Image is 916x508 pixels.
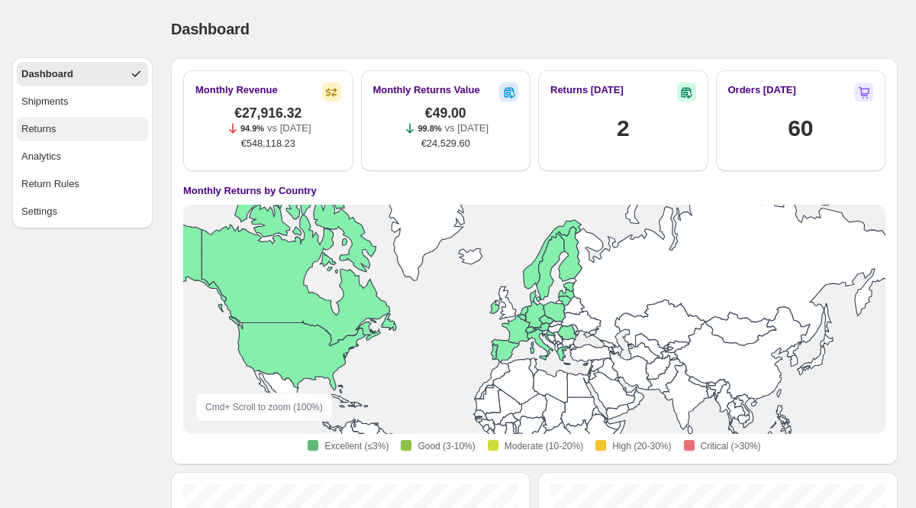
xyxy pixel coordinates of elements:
[17,117,148,141] button: Returns
[21,149,61,164] div: Analytics
[17,62,148,86] button: Dashboard
[418,124,441,133] span: 99.8%
[21,204,57,219] div: Settings
[195,393,333,422] div: Cmd + Scroll to zoom ( 100 %)
[21,94,68,109] div: Shipments
[21,66,73,82] div: Dashboard
[421,136,470,151] span: €24,529.60
[171,21,250,37] span: Dashboard
[183,183,317,199] h4: Monthly Returns by Country
[241,136,295,151] span: €548,118.23
[701,440,761,452] span: Critical (>30%)
[373,83,480,98] h2: Monthly Returns Value
[21,121,56,137] div: Returns
[267,121,311,136] p: vs [DATE]
[550,83,624,98] h2: Returns [DATE]
[617,113,629,144] h1: 2
[324,440,389,452] span: Excellent (≤3%)
[21,176,79,192] div: Return Rules
[788,113,813,144] h1: 60
[17,199,148,224] button: Settings
[612,440,671,452] span: High (20-30%)
[17,144,148,169] button: Analytics
[425,105,466,121] span: €49.00
[728,83,796,98] h2: Orders [DATE]
[17,89,148,114] button: Shipments
[240,124,264,133] span: 94.9%
[505,440,583,452] span: Moderate (10-20%)
[418,440,475,452] span: Good (3-10%)
[17,172,148,196] button: Return Rules
[234,105,302,121] span: €27,916.32
[195,83,278,98] h2: Monthly Revenue
[445,121,489,136] p: vs [DATE]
